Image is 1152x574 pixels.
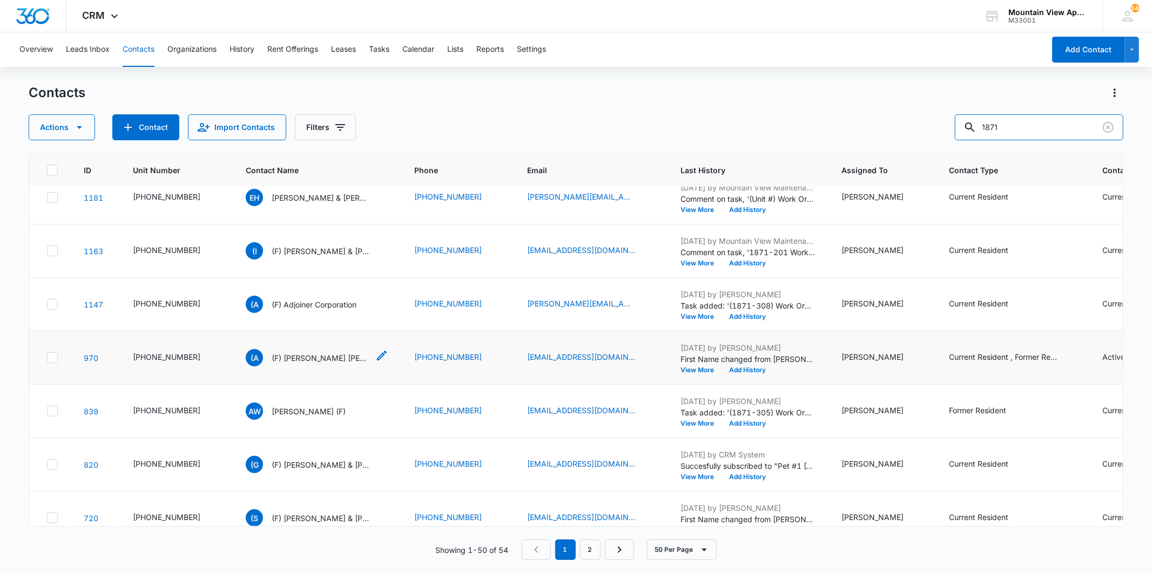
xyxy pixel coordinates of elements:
[246,402,365,420] div: Contact Name - Ashley Williamson (F) - Select to Edit Field
[681,420,722,427] button: View More
[1008,8,1087,17] div: account name
[841,165,907,176] span: Assigned To
[167,32,217,67] button: Organizations
[414,511,501,524] div: Phone - 970-294-5603 - Select to Edit Field
[246,456,388,473] div: Contact Name - (F) Gabriella Gutierrez & Jonathon Quezada - Select to Edit Field
[84,353,98,363] a: Navigate to contact details page for (F) Alexandria Trager Tyler Rice
[272,512,369,524] p: (F) [PERSON_NAME] & [PERSON_NAME]
[272,245,369,257] p: (F) [PERSON_NAME] & [PERSON_NAME]
[414,511,482,523] a: [PHONE_NUMBER]
[841,298,904,309] div: [PERSON_NAME]
[1131,4,1140,12] span: 146
[402,32,434,67] button: Calendar
[522,539,634,560] nav: Pagination
[605,539,634,560] a: Next Page
[414,298,501,311] div: Phone - 7199850501 - Select to Edit Field
[133,405,200,416] div: [PHONE_NUMBER]
[19,32,53,67] button: Overview
[681,165,800,176] span: Last History
[133,191,200,202] div: [PHONE_NUMBER]
[580,539,601,560] a: Page 2
[246,242,388,259] div: Contact Name - (F) Isaiah Rossman & Dusty Rodriguez - Select to Edit Field
[527,405,655,418] div: Email - williamsonashley102@gmail.com - Select to Edit Field
[949,191,1008,202] div: Current Resident
[133,351,220,364] div: Unit Number - 545-1871-101 - Select to Edit Field
[841,458,923,471] div: Assigned To - Roselyn Urrutia - Select to Edit Field
[722,260,773,266] button: Add History
[949,458,1028,471] div: Contact Type - Current Resident - Select to Edit Field
[1008,17,1087,24] div: account id
[133,458,200,469] div: [PHONE_NUMBER]
[133,244,220,257] div: Unit Number - 545-1871-201 - Select to Edit Field
[246,509,263,527] span: (S
[527,351,635,363] a: [EMAIL_ADDRESS][DOMAIN_NAME]
[841,191,904,202] div: [PERSON_NAME]
[246,189,263,206] span: EH
[133,511,200,523] div: [PHONE_NUMBER]
[841,244,923,257] div: Assigned To - Makenna Berry - Select to Edit Field
[949,165,1061,176] span: Contact Type
[527,244,635,256] a: [EMAIL_ADDRESS][DOMAIN_NAME]
[722,420,773,427] button: Add History
[272,352,369,364] p: (F) [PERSON_NAME] [PERSON_NAME]
[272,299,356,310] p: (F) Adjoiner Corporation
[681,193,816,204] p: Comment on task, '(Unit #) Work Order ' "AC trap has been installed. No further action needed."
[841,351,923,364] div: Assigned To - Makenna Berry - Select to Edit Field
[681,474,722,480] button: View More
[722,313,773,320] button: Add History
[414,244,501,257] div: Phone - (720) 285-8712 - Select to Edit Field
[722,474,773,480] button: Add History
[188,114,286,140] button: Import Contacts
[527,165,639,176] span: Email
[84,514,98,523] a: Navigate to contact details page for (F) Sylvia Barlow & Travis Normington-Mellin
[246,296,263,313] span: (A
[681,235,816,247] p: [DATE] by Mountain View Maintenance
[949,298,1028,311] div: Contact Type - Current Resident - Select to Edit Field
[1052,37,1125,63] button: Add Contact
[681,260,722,266] button: View More
[66,32,110,67] button: Leads Inbox
[133,351,200,363] div: [PHONE_NUMBER]
[555,539,576,560] em: 1
[949,244,1028,257] div: Contact Type - Current Resident - Select to Edit Field
[949,244,1008,256] div: Current Resident
[517,32,546,67] button: Settings
[230,32,254,67] button: History
[133,244,200,256] div: [PHONE_NUMBER]
[681,247,816,258] p: Comment on task, '1871-201 Work Order ' "New vanity has been installed. No further action needed."
[681,207,722,213] button: View More
[527,244,655,257] div: Email - 4gondor14@gmail.com - Select to Edit Field
[527,458,635,469] a: [EMAIL_ADDRESS][DOMAIN_NAME]
[414,458,482,469] a: [PHONE_NUMBER]
[414,458,501,471] div: Phone - 970-391-5450 - Select to Edit Field
[414,405,482,416] a: [PHONE_NUMBER]
[414,191,501,204] div: Phone - 7873403200 - Select to Edit Field
[246,509,388,527] div: Contact Name - (F) Sylvia Barlow & Travis Normington-Mellin - Select to Edit Field
[84,247,103,256] a: Navigate to contact details page for (F) Isaiah Rossman & Dusty Rodriguez
[527,191,635,202] a: [PERSON_NAME][EMAIL_ADDRESS][DOMAIN_NAME]
[955,114,1123,140] input: Search Contacts
[681,502,816,514] p: [DATE] by [PERSON_NAME]
[681,353,816,365] p: First Name changed from [PERSON_NAME] to (F) [PERSON_NAME].
[527,511,655,524] div: Email - sylvb90@gmail.com - Select to Edit Field
[681,342,816,353] p: [DATE] by [PERSON_NAME]
[681,460,816,471] p: Succesfully subscribed to "Pet #1 [MEDICAL_DATA] Expired".
[133,458,220,471] div: Unit Number - 545-1871-204 - Select to Edit Field
[647,539,717,560] button: 50 Per Page
[246,165,373,176] span: Contact Name
[841,351,904,363] div: [PERSON_NAME]
[949,405,1006,416] div: Former Resident
[246,402,263,420] span: AW
[84,460,98,469] a: Navigate to contact details page for (F) Gabriella Gutierrez & Jonathon Quezada
[841,458,904,469] div: [PERSON_NAME]
[681,313,722,320] button: View More
[246,349,388,366] div: Contact Name - (F) Alexandria Trager Tyler Rice - Select to Edit Field
[841,405,904,416] div: [PERSON_NAME]
[527,191,655,204] div: Email - eduardo.hernan1991@gmail.com - Select to Edit Field
[681,289,816,300] p: [DATE] by [PERSON_NAME]
[133,165,220,176] span: Unit Number
[331,32,356,67] button: Leases
[527,298,635,309] a: [PERSON_NAME][EMAIL_ADDRESS][DOMAIN_NAME]
[681,514,816,525] p: First Name changed from [PERSON_NAME] &amp; to (F) [PERSON_NAME] &amp;.
[84,193,103,202] a: Navigate to contact details page for Eduardo Hernandez Torres & Karla Lopez Quinones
